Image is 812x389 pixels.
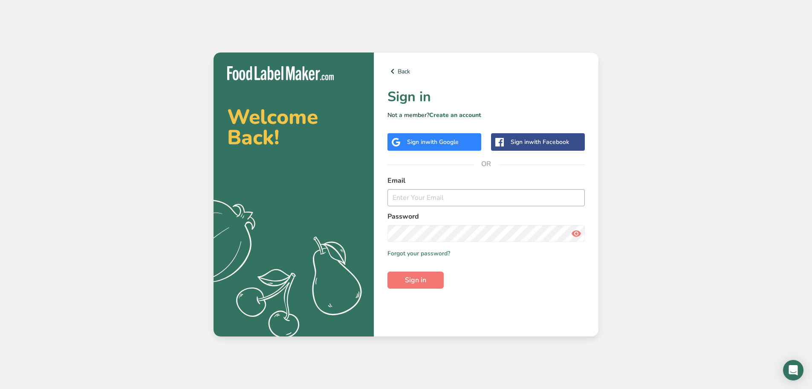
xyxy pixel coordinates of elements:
[529,138,569,146] span: with Facebook
[387,111,585,120] p: Not a member?
[227,66,334,80] img: Food Label Maker
[387,189,585,206] input: Enter Your Email
[387,87,585,107] h1: Sign in
[511,137,569,146] div: Sign in
[429,111,481,119] a: Create an account
[387,211,585,222] label: Password
[387,175,585,186] label: Email
[387,66,585,76] a: Back
[387,249,450,258] a: Forgot your password?
[474,151,499,177] span: OR
[387,272,444,289] button: Sign in
[783,360,803,380] div: Open Intercom Messenger
[227,107,360,148] h2: Welcome Back!
[405,275,426,285] span: Sign in
[407,137,459,146] div: Sign in
[425,138,459,146] span: with Google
